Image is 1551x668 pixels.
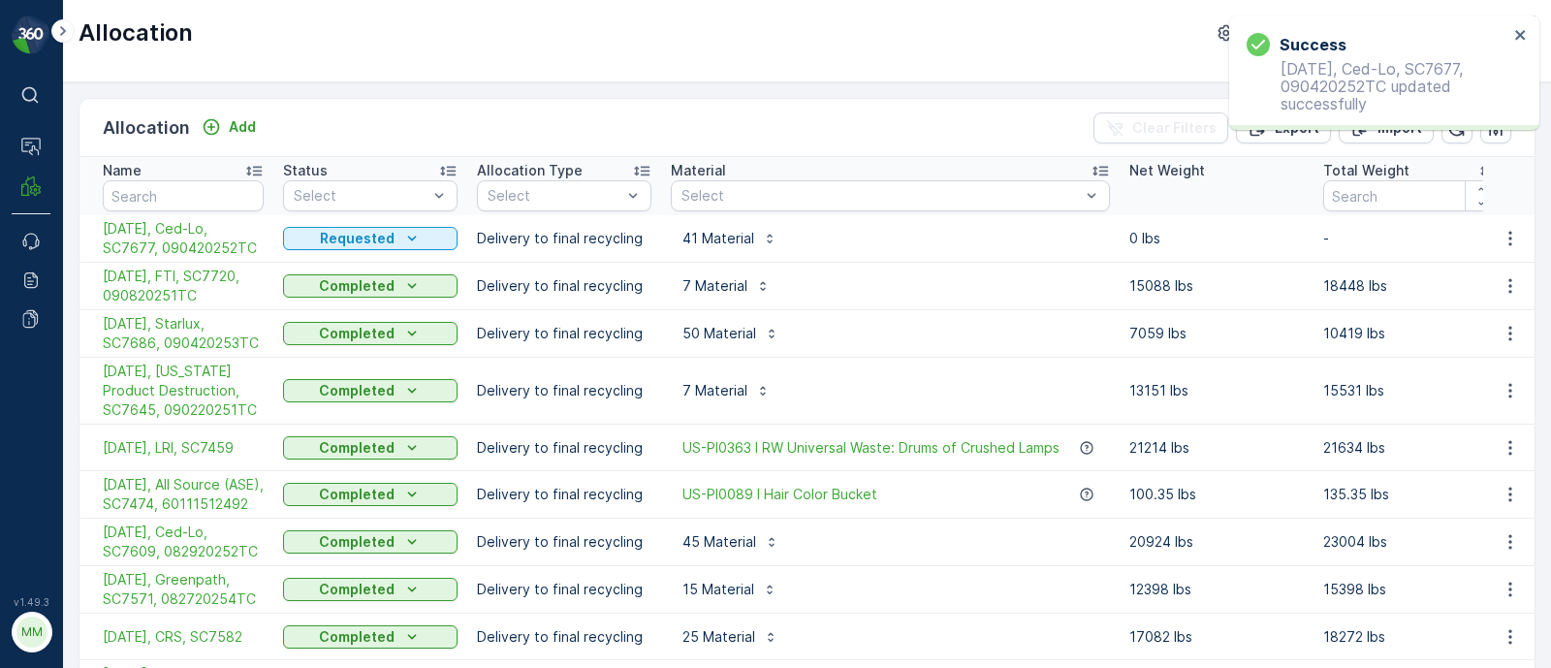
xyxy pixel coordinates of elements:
[1132,118,1217,138] p: Clear Filters
[103,114,190,142] p: Allocation
[1129,381,1304,400] p: 13151 lbs
[319,381,395,400] p: Completed
[283,274,458,298] button: Completed
[682,627,755,647] p: 25 Material
[283,379,458,402] button: Completed
[1129,324,1304,343] p: 7059 lbs
[1129,627,1304,647] p: 17082 lbs
[103,180,264,211] input: Search
[319,627,395,647] p: Completed
[283,161,328,180] p: Status
[103,627,264,647] a: 08/29/25, CRS, SC7582
[671,161,726,180] p: Material
[1129,532,1304,552] p: 20924 lbs
[103,523,264,561] span: [DATE], Ced-Lo, SC7609, 082920252TC
[194,115,264,139] button: Add
[320,229,395,248] p: Requested
[1129,580,1304,599] p: 12398 lbs
[671,621,790,652] button: 25 Material
[103,438,264,458] a: 09/02/25, LRI, SC7459
[283,625,458,649] button: Completed
[467,358,661,425] td: Delivery to final recycling
[477,161,583,180] p: Allocation Type
[103,314,264,353] a: 9/5/2025, Starlux, SC7686, 090420253TC
[1323,485,1498,504] p: 135.35 lbs
[103,570,264,609] span: [DATE], Greenpath, SC7571, 082720254TC
[467,215,661,263] td: Delivery to final recycling
[682,381,747,400] p: 7 Material
[103,362,264,420] a: 09/4/25, Arizona Product Destruction, SC7645, 090220251TC
[682,276,747,296] p: 7 Material
[103,475,264,514] span: [DATE], All Source (ASE), SC7474, 60111512492
[682,485,877,504] a: US-PI0089 I Hair Color Bucket
[1129,161,1205,180] p: Net Weight
[319,324,395,343] p: Completed
[467,519,661,566] td: Delivery to final recycling
[319,580,395,599] p: Completed
[319,276,395,296] p: Completed
[79,17,193,48] p: Allocation
[1280,33,1346,56] h3: Success
[467,263,661,310] td: Delivery to final recycling
[103,523,264,561] a: 09/02/25, Ced-Lo, SC7609, 082920252TC
[1129,485,1304,504] p: 100.35 lbs
[671,223,789,254] button: 41 Material
[1323,532,1498,552] p: 23004 lbs
[682,580,754,599] p: 15 Material
[682,229,754,248] p: 41 Material
[103,314,264,353] span: [DATE], Starlux, SC7686, 090420253TC
[103,627,264,647] span: [DATE], CRS, SC7582
[1323,324,1498,343] p: 10419 lbs
[1323,627,1498,647] p: 18272 lbs
[671,270,782,302] button: 7 Material
[1323,381,1498,400] p: 15531 lbs
[1323,438,1498,458] p: 21634 lbs
[12,16,50,54] img: logo
[1323,229,1498,248] p: -
[467,614,661,660] td: Delivery to final recycling
[1247,60,1508,112] p: [DATE], Ced-Lo, SC7677, 090420252TC updated successfully
[682,438,1060,458] a: US-PI0363 I RW Universal Waste: Drums of Crushed Lamps
[1514,27,1528,46] button: close
[1129,229,1304,248] p: 0 lbs
[1323,161,1409,180] p: Total Weight
[319,438,395,458] p: Completed
[103,219,264,258] a: 09/09/25, Ced-Lo, SC7677, 090420252TC
[283,483,458,506] button: Completed
[1093,112,1228,143] button: Clear Filters
[1323,580,1498,599] p: 15398 lbs
[229,117,256,137] p: Add
[1129,276,1304,296] p: 15088 lbs
[103,362,264,420] span: [DATE], [US_STATE] Product Destruction, SC7645, 090220251TC
[319,532,395,552] p: Completed
[467,425,661,471] td: Delivery to final recycling
[467,310,661,358] td: Delivery to final recycling
[671,318,791,349] button: 50 Material
[103,475,264,514] a: 08/22/25, All Source (ASE), SC7474, 60111512492
[103,267,264,305] a: 09/08/25, FTI, SC7720, 090820251TC
[682,532,756,552] p: 45 Material
[103,267,264,305] span: [DATE], FTI, SC7720, 090820251TC
[319,485,395,504] p: Completed
[682,324,756,343] p: 50 Material
[12,596,50,608] span: v 1.49.3
[283,227,458,250] button: Requested
[1323,180,1498,211] input: Search
[103,161,142,180] p: Name
[12,612,50,652] button: MM
[1323,276,1498,296] p: 18448 lbs
[1129,438,1304,458] p: 21214 lbs
[103,438,264,458] span: [DATE], LRI, SC7459
[681,186,1080,206] p: Select
[671,574,789,605] button: 15 Material
[467,471,661,519] td: Delivery to final recycling
[294,186,427,206] p: Select
[16,617,47,648] div: MM
[283,578,458,601] button: Completed
[467,566,661,614] td: Delivery to final recycling
[283,322,458,345] button: Completed
[671,526,791,557] button: 45 Material
[283,530,458,554] button: Completed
